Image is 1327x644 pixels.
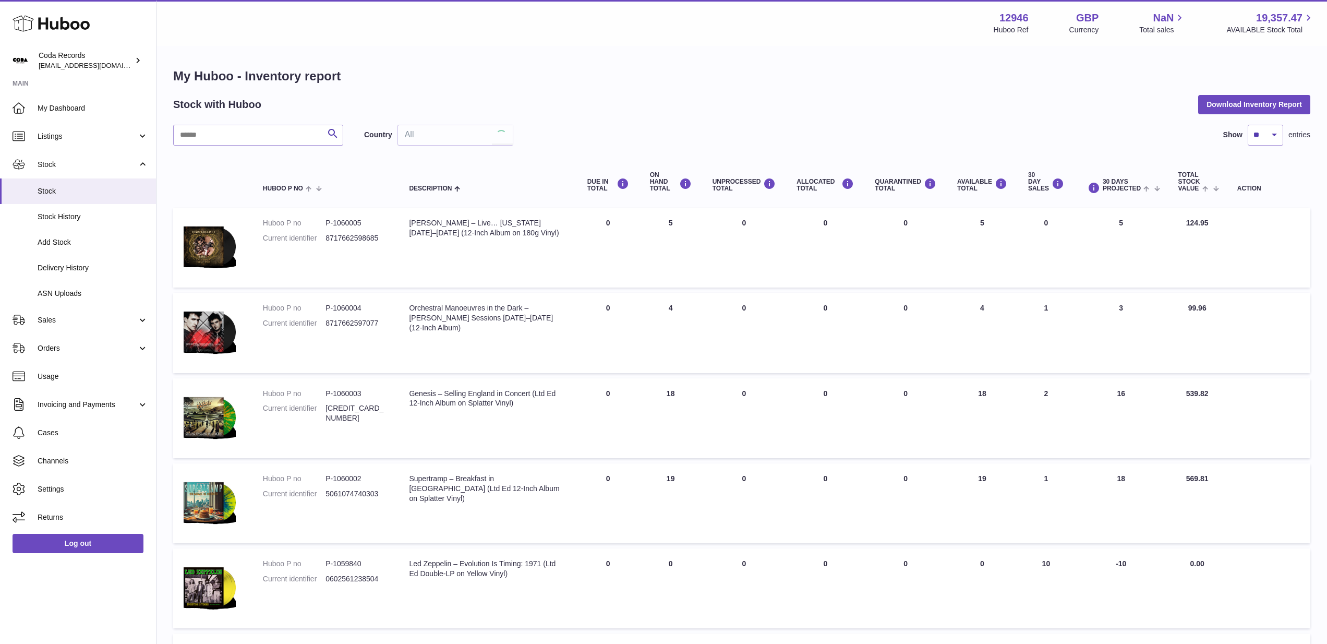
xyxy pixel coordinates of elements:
[1075,378,1168,458] td: 16
[1018,463,1075,543] td: 1
[173,68,1310,85] h1: My Huboo - Inventory report
[1237,185,1300,192] div: Action
[786,208,864,288] td: 0
[409,218,566,238] div: [PERSON_NAME] – Live… [US_STATE] [DATE]–[DATE] (12-Inch Album on 180g Vinyl)
[38,289,148,299] span: ASN Uploads
[1075,293,1168,373] td: 3
[1076,11,1099,25] strong: GBP
[577,293,640,373] td: 0
[957,178,1007,192] div: AVAILABLE Total
[38,237,148,247] span: Add Stock
[903,559,908,568] span: 0
[38,212,148,222] span: Stock History
[1198,95,1310,114] button: Download Inventory Report
[184,218,236,275] img: product image
[38,343,137,353] span: Orders
[1103,178,1141,192] span: 30 DAYS PROJECTED
[263,574,325,584] dt: Current identifier
[38,132,137,141] span: Listings
[1153,11,1174,25] span: NaN
[947,293,1018,373] td: 4
[640,208,702,288] td: 5
[13,53,28,68] img: haz@pcatmedia.com
[640,293,702,373] td: 4
[947,463,1018,543] td: 19
[39,61,153,69] span: [EMAIL_ADDRESS][DOMAIN_NAME]
[1178,172,1200,193] span: Total stock value
[577,548,640,628] td: 0
[184,389,236,445] img: product image
[1075,208,1168,288] td: 5
[409,559,566,579] div: Led Zeppelin – Evolution Is Timing: 1971 (Ltd Ed Double-LP on Yellow Vinyl)
[263,185,303,192] span: Huboo P no
[640,463,702,543] td: 19
[38,186,148,196] span: Stock
[903,219,908,227] span: 0
[38,160,137,170] span: Stock
[947,548,1018,628] td: 0
[903,474,908,483] span: 0
[263,318,325,328] dt: Current identifier
[947,378,1018,458] td: 18
[38,428,148,438] span: Cases
[1018,208,1075,288] td: 0
[1190,559,1204,568] span: 0.00
[1069,25,1099,35] div: Currency
[1226,11,1314,35] a: 19,357.47 AVAILABLE Stock Total
[1186,474,1209,483] span: 569.81
[947,208,1018,288] td: 5
[903,304,908,312] span: 0
[1028,172,1064,193] div: 30 DAY SALES
[263,489,325,499] dt: Current identifier
[263,233,325,243] dt: Current identifier
[38,103,148,113] span: My Dashboard
[1139,11,1186,35] a: NaN Total sales
[409,185,452,192] span: Description
[184,474,236,530] img: product image
[994,25,1029,35] div: Huboo Ref
[325,389,388,399] dd: P-1060003
[1186,219,1209,227] span: 124.95
[325,318,388,328] dd: 8717662597077
[38,372,148,381] span: Usage
[875,178,936,192] div: QUARANTINED Total
[263,403,325,423] dt: Current identifier
[1139,25,1186,35] span: Total sales
[409,389,566,409] div: Genesis – Selling England in Concert (Ltd Ed 12-Inch Album on Splatter Vinyl)
[263,474,325,484] dt: Huboo P no
[325,233,388,243] dd: 8717662598685
[786,548,864,628] td: 0
[999,11,1029,25] strong: 12946
[1256,11,1302,25] span: 19,357.47
[409,474,566,504] div: Supertramp – Breakfast in [GEOGRAPHIC_DATA] (Ltd Ed 12-Inch Album on Splatter Vinyl)
[903,389,908,398] span: 0
[713,178,776,192] div: UNPROCESSED Total
[786,293,864,373] td: 0
[786,463,864,543] td: 0
[263,559,325,569] dt: Huboo P no
[325,474,388,484] dd: P-1060002
[577,208,640,288] td: 0
[13,534,143,553] a: Log out
[1288,130,1310,140] span: entries
[325,303,388,313] dd: P-1060004
[38,484,148,494] span: Settings
[184,559,236,615] img: product image
[38,512,148,522] span: Returns
[702,293,787,373] td: 0
[1188,304,1207,312] span: 99.96
[325,559,388,569] dd: P-1059840
[1186,389,1209,398] span: 539.82
[325,574,388,584] dd: 0602561238504
[364,130,392,140] label: Country
[1018,548,1075,628] td: 10
[38,315,137,325] span: Sales
[39,51,132,70] div: Coda Records
[1223,130,1242,140] label: Show
[325,403,388,423] dd: [CREDIT_CARD_NUMBER]
[1226,25,1314,35] span: AVAILABLE Stock Total
[702,548,787,628] td: 0
[325,489,388,499] dd: 5061074740303
[38,400,137,410] span: Invoicing and Payments
[587,178,629,192] div: DUE IN TOTAL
